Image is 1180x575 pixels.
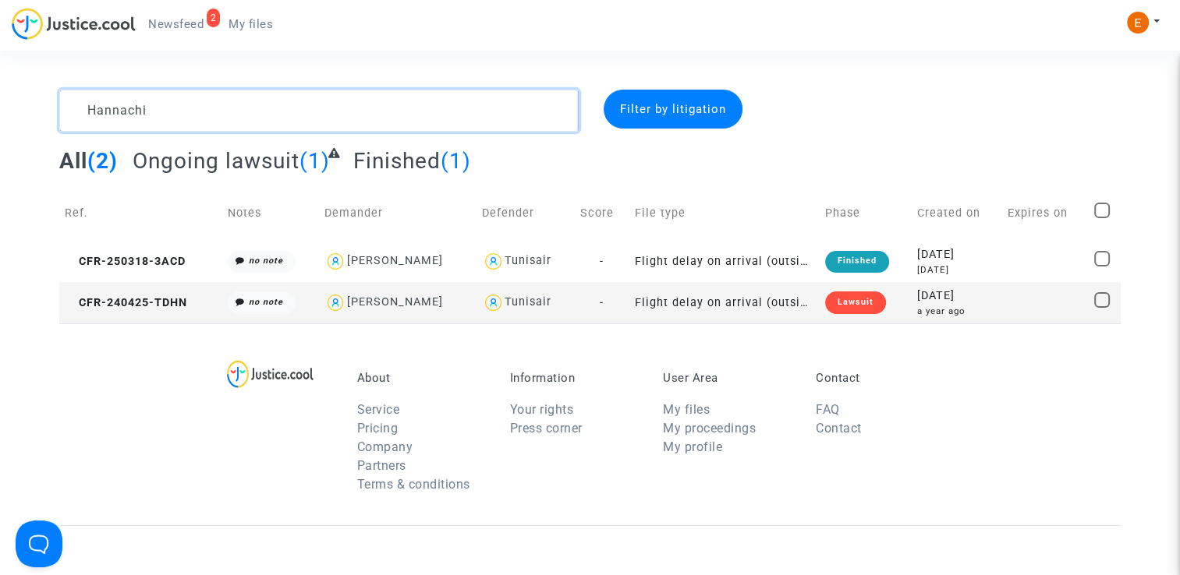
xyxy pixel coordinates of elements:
[505,295,551,309] div: Tunisair
[1002,185,1089,241] td: Expires on
[510,421,583,436] a: Press corner
[820,185,912,241] td: Phase
[229,17,273,31] span: My files
[59,185,222,241] td: Ref.
[477,185,575,241] td: Defender
[357,371,487,385] p: About
[629,241,819,282] td: Flight delay on arrival (outside of EU - Montreal Convention)
[133,148,299,174] span: Ongoing lawsuit
[319,185,477,241] td: Demander
[663,439,722,454] a: My profile
[510,371,640,385] p: Information
[825,251,889,273] div: Finished
[917,287,997,305] div: [DATE]
[575,185,629,241] td: Score
[65,255,186,268] span: CFR-250318-3ACD
[917,263,997,277] div: [DATE]
[482,250,505,273] img: icon-user.svg
[663,402,710,417] a: My files
[917,305,997,318] div: a year ago
[207,9,221,27] div: 2
[357,421,399,436] a: Pricing
[600,296,604,309] span: -
[249,297,283,307] i: no note
[620,102,726,116] span: Filter by litigation
[1127,12,1149,34] img: ACg8ocIeiFvHKe4dA5oeRFd_CiCnuxWUEc1A2wYhRJE3TTWt=s96-c
[357,439,413,454] a: Company
[505,254,551,267] div: Tunisair
[346,254,442,267] div: [PERSON_NAME]
[816,402,840,417] a: FAQ
[629,185,819,241] td: File type
[816,421,862,436] a: Contact
[87,148,118,174] span: (2)
[816,371,945,385] p: Contact
[353,148,441,174] span: Finished
[324,291,347,314] img: icon-user.svg
[357,458,406,473] a: Partners
[216,12,285,36] a: My files
[16,520,62,567] iframe: Help Scout Beacon - Open
[825,291,886,313] div: Lawsuit
[600,255,604,268] span: -
[357,402,400,417] a: Service
[912,185,1002,241] td: Created on
[65,296,187,309] span: CFR-240425-TDHN
[441,148,471,174] span: (1)
[663,421,756,436] a: My proceedings
[510,402,574,417] a: Your rights
[222,185,319,241] td: Notes
[346,295,442,309] div: [PERSON_NAME]
[136,12,216,36] a: 2Newsfeed
[917,246,997,263] div: [DATE]
[59,148,87,174] span: All
[663,371,792,385] p: User Area
[299,148,330,174] span: (1)
[12,8,136,40] img: jc-logo.svg
[357,477,470,492] a: Terms & conditions
[629,282,819,323] td: Flight delay on arrival (outside of EU - Montreal Convention)
[482,291,505,314] img: icon-user.svg
[249,256,283,266] i: no note
[227,360,314,388] img: logo-lg.svg
[324,250,347,273] img: icon-user.svg
[148,17,204,31] span: Newsfeed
